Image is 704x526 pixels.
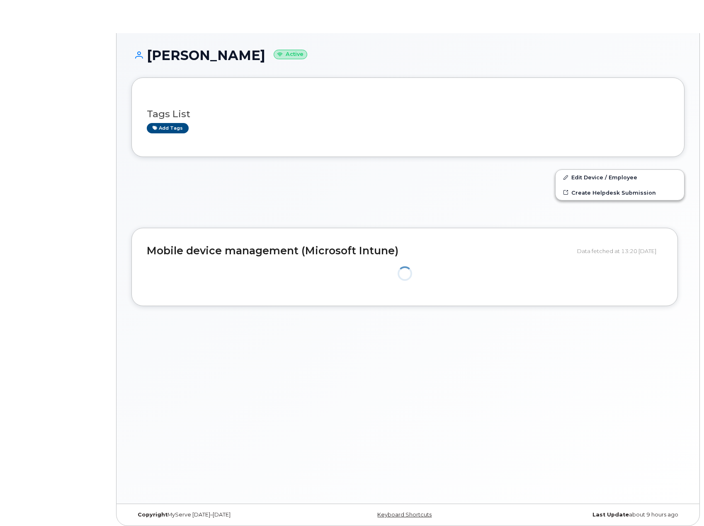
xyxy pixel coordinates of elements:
[592,512,629,518] strong: Last Update
[556,170,684,185] a: Edit Device / Employee
[147,109,669,119] h3: Tags List
[131,48,685,63] h1: [PERSON_NAME]
[147,123,189,133] a: Add tags
[274,50,307,59] small: Active
[500,512,685,518] div: about 9 hours ago
[577,243,663,259] div: Data fetched at 13:20 [DATE]
[138,512,168,518] strong: Copyright
[377,512,432,518] a: Keyboard Shortcuts
[556,185,684,200] a: Create Helpdesk Submission
[147,245,571,257] h2: Mobile device management (Microsoft Intune)
[131,512,316,518] div: MyServe [DATE]–[DATE]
